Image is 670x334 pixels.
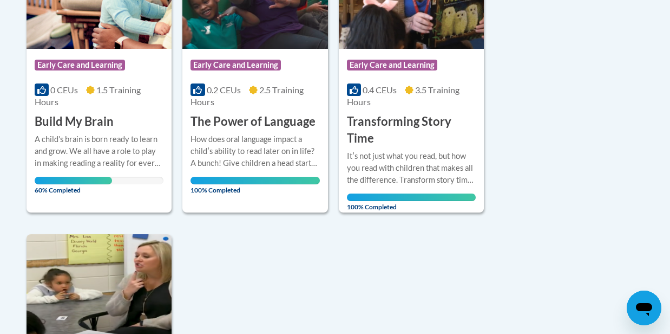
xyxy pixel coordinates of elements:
h3: Build My Brain [35,113,114,130]
span: 100% Completed [347,194,476,211]
div: How does oral language impact a childʹs ability to read later on in life? A bunch! Give children ... [191,133,319,169]
div: Itʹs not just what you read, but how you read with children that makes all the difference. Transf... [347,150,476,186]
span: Early Care and Learning [347,60,437,70]
div: Your progress [35,177,112,184]
span: 0.4 CEUs [363,85,397,95]
span: 100% Completed [191,177,319,194]
span: 0.2 CEUs [207,85,241,95]
span: 0 CEUs [50,85,78,95]
h3: The Power of Language [191,113,316,130]
iframe: Button to launch messaging window [627,291,661,325]
div: A child's brain is born ready to learn and grow. We all have a role to play in making reading a r... [35,133,163,169]
h3: Transforming Story Time [347,113,476,147]
span: Early Care and Learning [35,60,125,70]
span: 60% Completed [35,177,112,194]
div: Your progress [191,177,319,184]
span: Early Care and Learning [191,60,281,70]
div: Your progress [347,194,476,201]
